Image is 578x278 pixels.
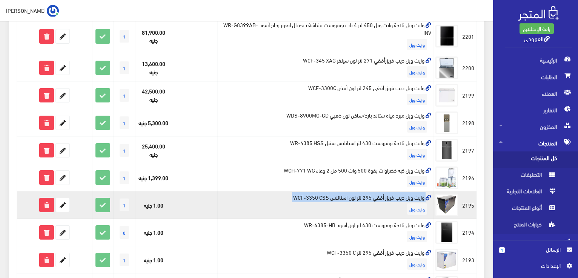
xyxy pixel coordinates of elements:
[460,54,477,82] td: 2200
[120,199,129,211] span: 1
[135,191,172,219] td: 1.00 جنيه
[218,18,433,54] td: وايت ويل ثلاجة وايت ويل 450 لتر 4 باب نوفروست بشاشة ديجيتال انفرتر زجاج أسود WR-G8399AB-INV
[6,5,59,17] a: ... [PERSON_NAME]
[218,219,433,246] td: وايت ويل ثلاجة نوفروست 430 لتر لون أسود WR-4385-HB
[493,185,578,201] a: العلامات التجارية
[460,82,477,109] td: 2199
[135,54,172,82] td: 13,600.00 جنيه
[135,82,172,109] td: 42,500.00 جنيه
[120,116,129,129] span: 1
[499,102,572,118] span: التقارير
[460,18,477,54] td: 2201
[499,118,572,135] span: المخزون
[407,231,427,242] span: وايت ويل
[511,245,561,254] span: الرسائل
[524,33,550,44] a: القهوجي
[120,30,129,43] span: 1
[499,234,572,251] span: التسويق
[407,203,427,215] span: وايت ويل
[499,151,556,168] span: كل المنتجات
[493,151,578,168] a: كل المنتجات
[120,144,129,157] span: 1
[407,66,427,78] span: وايت ويل
[135,136,172,164] td: 25,400.00 جنيه
[407,258,427,270] span: وايت ويل
[435,221,458,244] img: oayt-oyl-thlag-nofrost-430-ltr-lon-asod-wr-4385-hb.png
[135,219,172,246] td: 1.00 جنيه
[47,5,59,17] img: ...
[493,102,578,118] a: التقارير
[135,18,172,54] td: 81,900.00 جنيه
[493,218,578,234] a: خيارات المنتج
[499,168,556,185] span: التصنيفات
[407,121,427,133] span: وايت ويل
[120,254,129,266] span: 1
[520,23,554,34] a: باقة الإنطلاق
[493,201,578,218] a: أنواع المنتجات
[518,6,559,21] img: .
[493,168,578,185] a: التصنيفات
[435,112,458,134] img: oayt-oyl-mbrd-myah-stand-bardsakhn-lon-thhby-wds-8900mg-gd.png
[499,201,556,218] span: أنواع المنتجات
[460,246,477,274] td: 2193
[499,245,572,261] a: 1 الرسائل
[493,85,578,102] a: العملاء
[435,249,458,271] img: oayt-oyl-dyb-fryzr-afky-295-ltr-wcf-3350-c.png
[499,218,556,234] span: خيارات المنتج
[460,164,477,191] td: 2196
[135,109,172,136] td: 5,300.00 جنيه
[505,261,560,270] span: اﻹعدادات
[435,139,458,162] img: oayt-oyl-thlag-nofrost-430-ltr-astanlys-styl-wr-4385-hss.png
[218,54,433,82] td: وايت ويل ديب فريزرأفقي 271 لتر لون سيلفر WCF-345 XAG
[499,69,572,85] span: الطلبات
[135,246,172,274] td: 1.00 جنيه
[435,194,458,216] img: oayt-oyl-dyb-fryzr-afky-295-ltr-lon-astanls-wcf-3350-css.png
[135,164,172,191] td: 1,399.00 جنيه
[499,135,572,151] span: المنتجات
[120,171,129,184] span: 1
[435,166,458,189] img: oayt-oyl-kb-khdraoat-bko-500-oat-500-ml-2-oaaaaa-wch-771-wg.png
[499,85,572,102] span: العملاء
[407,94,427,105] span: وايت ويل
[9,226,38,255] iframe: Drift Widget Chat Controller
[218,191,433,219] td: وايت ويل ديب فريزر أفقي 295 لتر لون استانلس WCF-3350 CSS
[407,149,427,160] span: وايت ويل
[435,57,458,79] img: oayt-oyl-dyb-fryzrafky-271-ltr-lon-sylfr-wcf-345-xag.png
[493,135,578,151] a: المنتجات
[499,185,556,201] span: العلامات التجارية
[493,52,578,69] a: الرئيسية
[218,109,433,136] td: وايت ويل مبرد مياه ستاند بارد/ساخن لون ذهبي WDS-8900MG-GD
[460,136,477,164] td: 2197
[120,226,129,239] span: 0
[6,6,46,15] span: [PERSON_NAME]
[493,69,578,85] a: الطلبات
[120,61,129,74] span: 1
[218,164,433,191] td: وايت ويل كبة خضراوات بقوة 500 وات 500 مل 2 وعاء WCH-771 WG
[120,89,129,102] span: 1
[218,82,433,109] td: وايت ويل ديب فريزر أفقي 245 لتر لون أبيض WCF-3300C
[460,191,477,219] td: 2195
[499,52,572,69] span: الرئيسية
[435,25,458,47] img: oayt-oyl-thlag-oayt-oyl-450-ltr-4-bab-nofrost-bshash-dygytal-anfrtr-zgag-asod-wr-g8399ab-inv.png
[499,261,572,273] a: اﻹعدادات
[218,136,433,164] td: وايت ويل ثلاجة نوفروست 430 لتر استانليس ستيل WR-4385 HSS
[499,247,505,253] span: 1
[460,219,477,246] td: 2194
[407,39,427,50] span: وايت ويل
[407,176,427,187] span: وايت ويل
[218,246,433,274] td: وايت ويل ديب فريزر أفقي 295 لتر WCF-3350 C
[493,118,578,135] a: المخزون
[435,84,458,107] img: oayt-oyl-dyb-fryzr-afky-245-ltr-lon-abyd-wcf-3300c.png
[460,109,477,136] td: 2198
